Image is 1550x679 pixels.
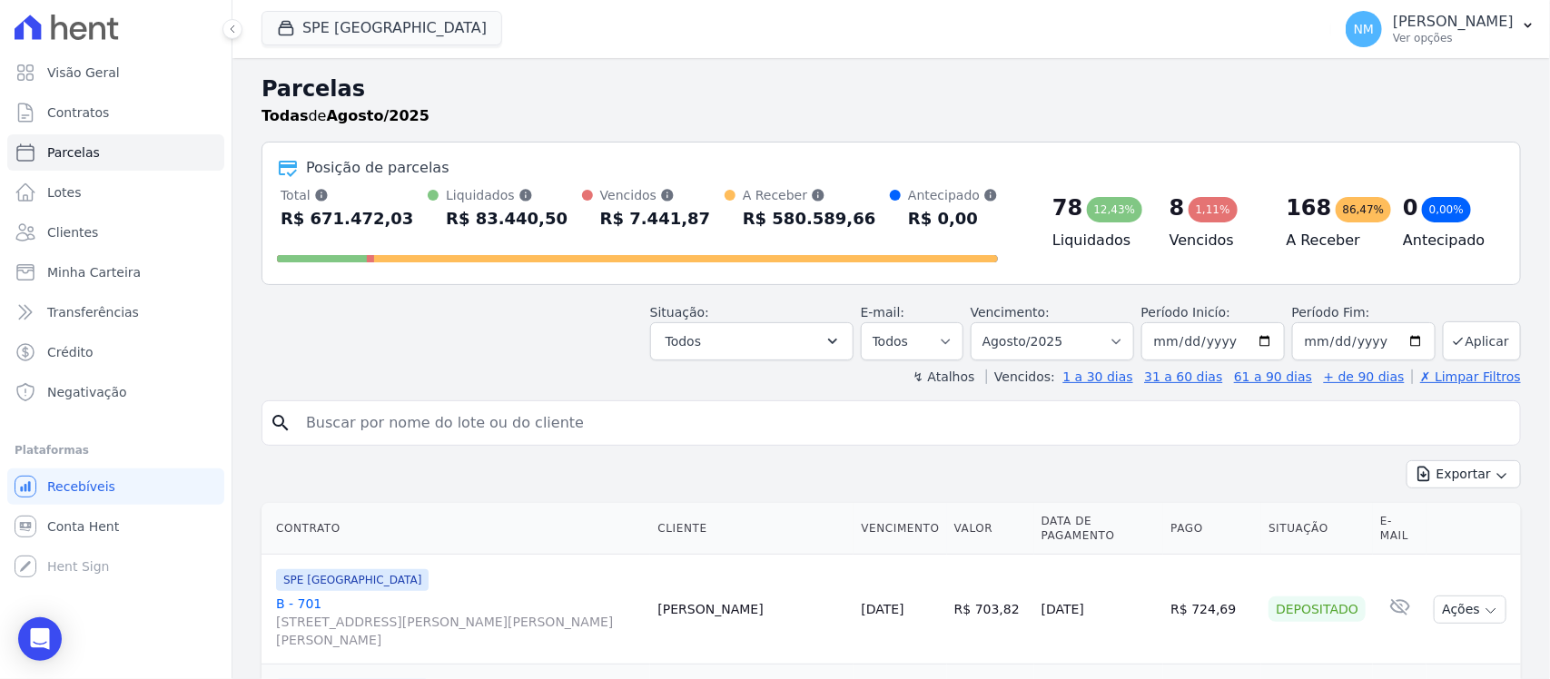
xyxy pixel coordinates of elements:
th: Vencimento [854,503,946,555]
span: NM [1354,23,1375,35]
a: ✗ Limpar Filtros [1412,369,1521,384]
div: Plataformas [15,439,217,461]
div: 12,43% [1087,197,1143,222]
a: Transferências [7,294,224,330]
span: Contratos [47,103,109,122]
div: Depositado [1269,596,1366,622]
button: NM [PERSON_NAME] Ver opções [1331,4,1550,54]
a: Recebíveis [7,468,224,505]
td: R$ 724,69 [1163,555,1261,664]
th: Contrato [262,503,650,555]
button: Todos [650,322,854,360]
div: 86,47% [1336,197,1392,222]
p: [PERSON_NAME] [1393,13,1514,31]
div: 78 [1052,193,1082,222]
span: Clientes [47,223,98,241]
div: R$ 7.441,87 [600,204,710,233]
td: R$ 703,82 [947,555,1034,664]
span: Recebíveis [47,477,115,496]
button: Aplicar [1443,321,1521,360]
a: Parcelas [7,134,224,171]
a: Negativação [7,374,224,410]
div: 0,00% [1422,197,1471,222]
span: Conta Hent [47,517,119,536]
span: Lotes [47,183,82,202]
div: A Receber [743,186,876,204]
span: Visão Geral [47,64,120,82]
a: Contratos [7,94,224,131]
div: Posição de parcelas [306,157,449,179]
strong: Todas [262,107,309,124]
input: Buscar por nome do lote ou do cliente [295,405,1513,441]
a: Conta Hent [7,508,224,545]
td: [PERSON_NAME] [650,555,854,664]
span: Parcelas [47,143,100,162]
button: Ações [1434,595,1506,624]
a: 61 a 90 dias [1234,369,1312,384]
label: Vencidos: [986,369,1055,384]
strong: Agosto/2025 [327,107,429,124]
button: Exportar [1407,460,1521,488]
label: ↯ Atalhos [913,369,974,384]
i: search [270,412,291,434]
label: E-mail: [861,305,905,320]
label: Período Inicío: [1141,305,1230,320]
a: Visão Geral [7,54,224,91]
div: R$ 83.440,50 [446,204,568,233]
label: Período Fim: [1292,303,1436,322]
th: Situação [1261,503,1373,555]
div: 0 [1403,193,1418,222]
span: Crédito [47,343,94,361]
span: Todos [666,330,701,352]
a: Clientes [7,214,224,251]
span: Minha Carteira [47,263,141,281]
h4: Antecipado [1403,230,1491,251]
div: Liquidados [446,186,568,204]
button: SPE [GEOGRAPHIC_DATA] [262,11,502,45]
span: Negativação [47,383,127,401]
a: 1 a 30 dias [1063,369,1133,384]
div: R$ 580.589,66 [743,204,876,233]
div: Open Intercom Messenger [18,617,62,661]
a: + de 90 dias [1324,369,1405,384]
th: Valor [947,503,1034,555]
div: Antecipado [908,186,998,204]
h4: A Receber [1287,230,1375,251]
span: [STREET_ADDRESS][PERSON_NAME][PERSON_NAME][PERSON_NAME] [276,613,643,649]
a: B - 701[STREET_ADDRESS][PERSON_NAME][PERSON_NAME][PERSON_NAME] [276,595,643,649]
h4: Liquidados [1052,230,1140,251]
a: Crédito [7,334,224,370]
span: SPE [GEOGRAPHIC_DATA] [276,569,429,591]
div: 8 [1170,193,1185,222]
label: Vencimento: [971,305,1050,320]
p: Ver opções [1393,31,1514,45]
div: Total [281,186,414,204]
h4: Vencidos [1170,230,1258,251]
a: Minha Carteira [7,254,224,290]
div: Vencidos [600,186,710,204]
a: [DATE] [861,602,903,616]
th: Data de Pagamento [1034,503,1164,555]
th: E-mail [1373,503,1427,555]
div: 168 [1287,193,1332,222]
th: Pago [1163,503,1261,555]
label: Situação: [650,305,709,320]
div: R$ 0,00 [908,204,998,233]
span: Transferências [47,303,139,321]
div: R$ 671.472,03 [281,204,414,233]
a: Lotes [7,174,224,211]
th: Cliente [650,503,854,555]
td: [DATE] [1034,555,1164,664]
a: 31 a 60 dias [1144,369,1222,384]
h2: Parcelas [262,73,1521,105]
p: de [262,105,429,127]
div: 1,11% [1189,197,1238,222]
